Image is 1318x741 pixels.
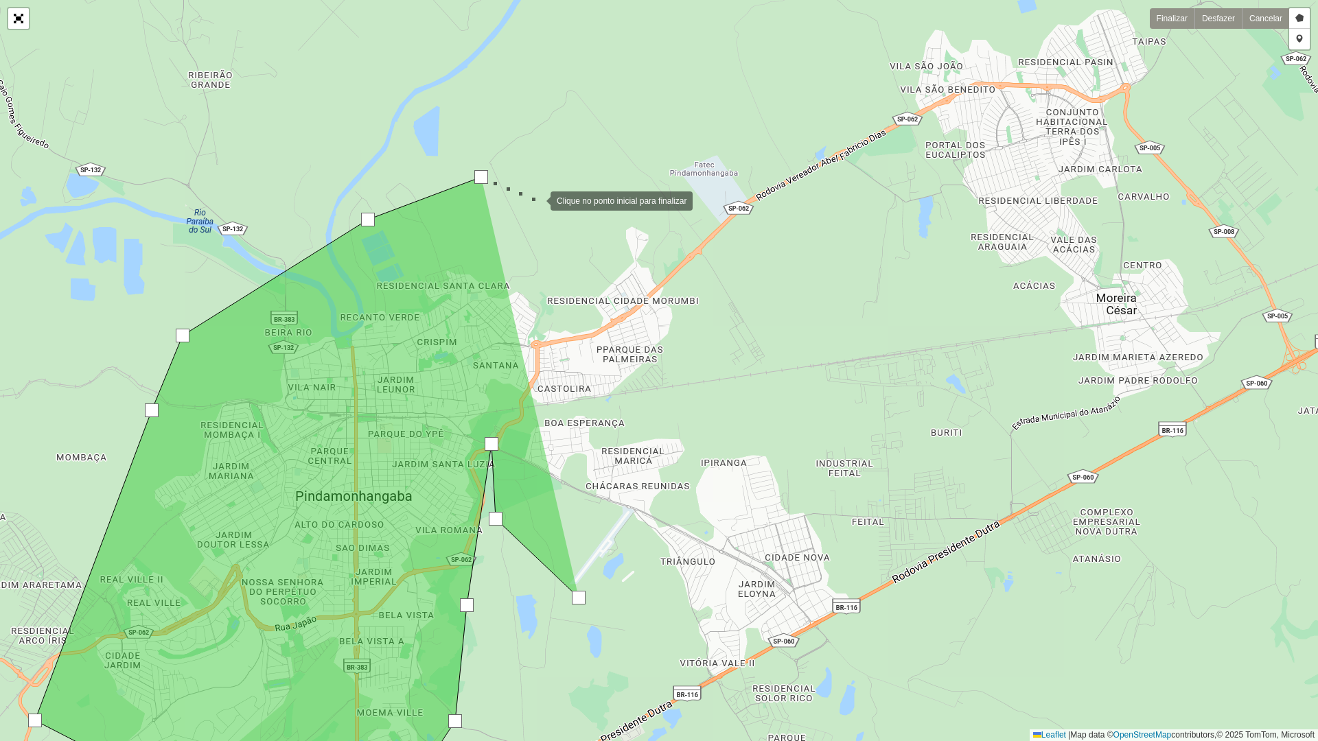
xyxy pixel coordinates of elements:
a: Adicionar checkpoint [1289,29,1310,49]
a: Abrir mapa em tela cheia [8,8,29,29]
a: Desfazer [1194,8,1242,29]
a: Desenhar setor [1289,8,1310,29]
a: Cancelar [1242,8,1289,29]
a: Leaflet [1033,730,1066,740]
div: Map data © contributors,© 2025 TomTom, Microsoft [1030,729,1318,741]
span: Clique no ponto inicial para finalizar [557,196,686,206]
span: | [1068,730,1070,740]
a: Finalizar [1150,8,1194,29]
a: OpenStreetMap [1113,730,1172,740]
